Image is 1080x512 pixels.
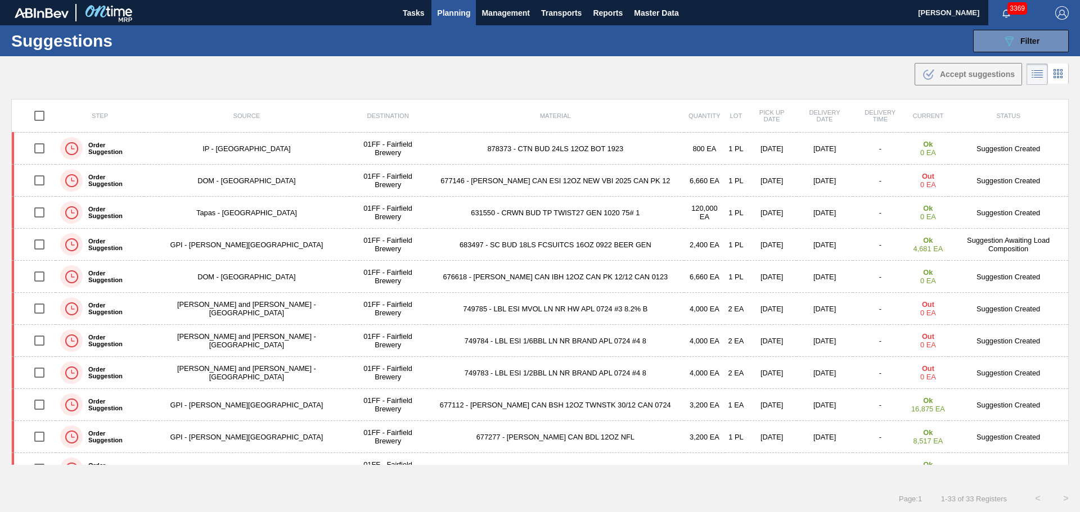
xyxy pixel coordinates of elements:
td: 683497 - SC BUD 18LS FCSUITCS 16OZ 0922 BEER GEN [427,229,684,261]
td: - [853,229,908,261]
a: Order SuggestionGPI - [PERSON_NAME][GEOGRAPHIC_DATA]01FF - Fairfield Brewery677278 - [PERSON_NAME... [12,453,1069,485]
td: Suggestion Awaiting Load Composition [948,229,1068,261]
td: [DATE] [796,357,853,389]
td: Suggestion Created [948,293,1068,325]
span: Material [540,112,571,119]
td: 1 PL [725,261,747,293]
span: Reports [593,6,623,20]
span: Lot [730,112,742,119]
td: 878373 - CTN BUD 24LS 12OZ BOT 1923 [427,133,684,165]
label: Order Suggestion [83,270,139,283]
td: GPI - [PERSON_NAME][GEOGRAPHIC_DATA] [144,453,349,485]
span: Quantity [688,112,721,119]
td: 677278 - [PERSON_NAME] CAN BDL 12OZ NFL [427,453,684,485]
td: [DATE] [747,453,796,485]
td: 01FF - Fairfield Brewery [349,357,427,389]
a: Order SuggestionGPI - [PERSON_NAME][GEOGRAPHIC_DATA]01FF - Fairfield Brewery683497 - SC BUD 18LS ... [12,229,1069,261]
img: Logout [1055,6,1069,20]
td: 631550 - CRWN BUD TP TWIST27 GEN 1020 75# 1 [427,197,684,229]
td: - [853,133,908,165]
label: Order Suggestion [83,174,139,187]
img: TNhmsLtSVTkK8tSr43FrP2fwEKptu5GPRR3wAAAABJRU5ErkJggg== [15,8,69,18]
a: Order SuggestionTapas - [GEOGRAPHIC_DATA]01FF - Fairfield Brewery631550 - CRWN BUD TP TWIST27 GEN... [12,197,1069,229]
td: 1 PL [725,165,747,197]
td: 01FF - Fairfield Brewery [349,421,427,453]
td: - [853,357,908,389]
td: 2,400 EA [684,229,725,261]
strong: Ok [923,428,933,437]
span: 1 - 33 of 33 Registers [939,495,1007,503]
td: 01FF - Fairfield Brewery [349,325,427,357]
button: Notifications [988,5,1024,21]
a: Order SuggestionGPI - [PERSON_NAME][GEOGRAPHIC_DATA]01FF - Fairfield Brewery677112 - [PERSON_NAME... [12,389,1069,421]
a: Order SuggestionDOM - [GEOGRAPHIC_DATA]01FF - Fairfield Brewery676618 - [PERSON_NAME] CAN IBH 12O... [12,261,1069,293]
td: Suggestion Created [948,197,1068,229]
span: Delivery Date [809,109,840,123]
td: 16,000 EA [684,453,725,485]
span: Accept suggestions [940,70,1015,79]
td: [PERSON_NAME] and [PERSON_NAME] - [GEOGRAPHIC_DATA] [144,325,349,357]
td: 01FF - Fairfield Brewery [349,389,427,421]
span: 0 EA [920,373,936,381]
span: Planning [437,6,470,20]
label: Order Suggestion [83,142,139,155]
td: Suggestion Created [948,421,1068,453]
td: [DATE] [747,229,796,261]
td: [DATE] [747,197,796,229]
td: - [853,325,908,357]
div: Card Vision [1048,64,1069,85]
td: [DATE] [747,421,796,453]
td: IP - [GEOGRAPHIC_DATA] [144,133,349,165]
td: - [853,197,908,229]
a: Order SuggestionGPI - [PERSON_NAME][GEOGRAPHIC_DATA]01FF - Fairfield Brewery677277 - [PERSON_NAME... [12,421,1069,453]
span: Page : 1 [899,495,922,503]
td: 2 EA [725,293,747,325]
span: Status [996,112,1020,119]
td: 677146 - [PERSON_NAME] CAN ESI 12OZ NEW VBI 2025 CAN PK 12 [427,165,684,197]
td: - [853,453,908,485]
span: Pick up Date [759,109,785,123]
h1: Suggestions [11,34,211,47]
span: 0 EA [920,148,936,157]
span: 8,517 EA [913,437,943,445]
a: Order Suggestion[PERSON_NAME] and [PERSON_NAME] - [GEOGRAPHIC_DATA]01FF - Fairfield Brewery749784... [12,325,1069,357]
div: List Vision [1027,64,1048,85]
td: 1 EA [725,389,747,421]
span: 16,875 EA [911,405,945,413]
td: 4,000 EA [684,325,725,357]
td: - [853,421,908,453]
td: [DATE] [796,421,853,453]
label: Order Suggestion [83,302,139,315]
a: Order SuggestionIP - [GEOGRAPHIC_DATA]01FF - Fairfield Brewery878373 - CTN BUD 24LS 12OZ BOT 1923... [12,133,1069,165]
span: 4,681 EA [913,244,943,253]
td: - [853,165,908,197]
td: DOM - [GEOGRAPHIC_DATA] [144,261,349,293]
td: 5 PL [725,453,747,485]
td: Suggestion Created [948,325,1068,357]
td: [PERSON_NAME] and [PERSON_NAME] - [GEOGRAPHIC_DATA] [144,357,349,389]
td: [DATE] [796,165,853,197]
label: Order Suggestion [83,238,139,251]
span: Transports [541,6,582,20]
td: 749783 - LBL ESI 1/2BBL LN NR BRAND APL 0724 #4 8 [427,357,684,389]
span: Tasks [401,6,426,20]
td: [DATE] [747,165,796,197]
span: 3369 [1007,2,1027,15]
label: Order Suggestion [83,206,139,219]
td: [DATE] [747,357,796,389]
td: [DATE] [796,133,853,165]
td: 1 PL [725,229,747,261]
span: 0 EA [920,277,936,285]
a: Order Suggestion[PERSON_NAME] and [PERSON_NAME] - [GEOGRAPHIC_DATA]01FF - Fairfield Brewery749783... [12,357,1069,389]
span: Step [92,112,108,119]
td: [DATE] [796,325,853,357]
td: [DATE] [747,389,796,421]
td: [DATE] [796,261,853,293]
td: 1 PL [725,421,747,453]
button: Accept suggestions [915,63,1022,85]
td: 6,660 EA [684,261,725,293]
td: Suggestion Created [948,261,1068,293]
td: [DATE] [796,293,853,325]
span: 0 EA [920,212,936,221]
td: - [853,293,908,325]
